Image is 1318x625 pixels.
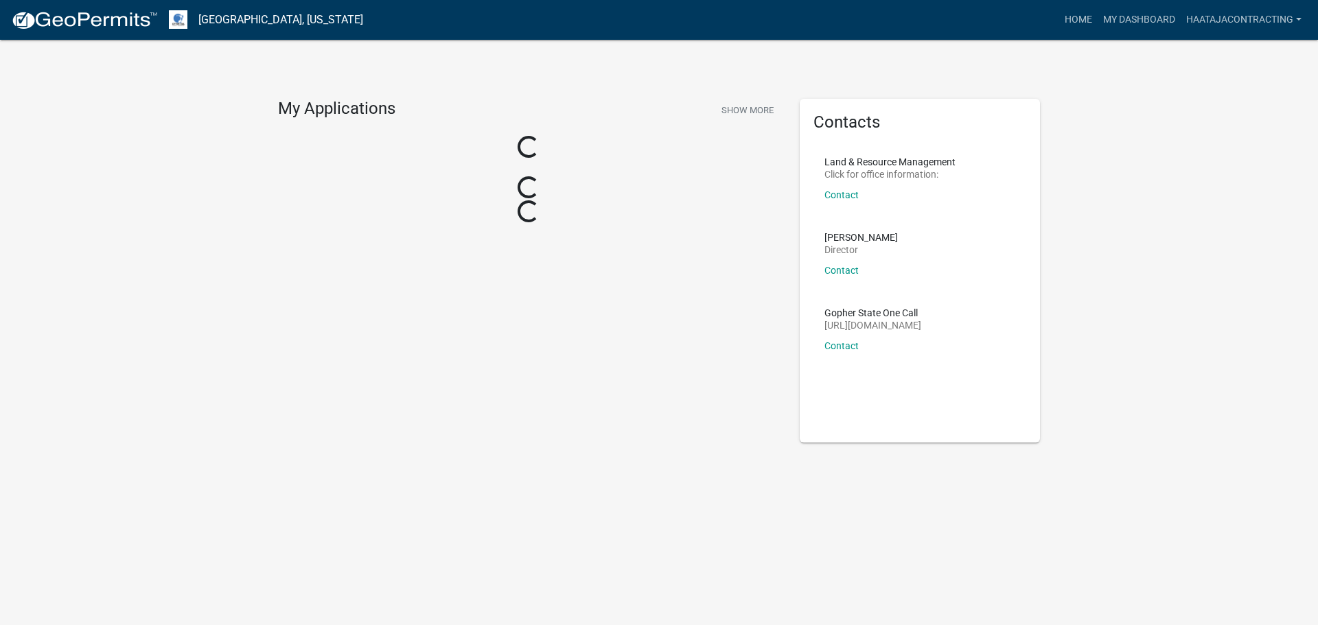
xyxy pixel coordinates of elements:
a: haatajacontracting [1181,7,1307,33]
a: My Dashboard [1098,7,1181,33]
a: Contact [824,265,859,276]
button: Show More [716,99,779,121]
p: Gopher State One Call [824,308,921,318]
p: Click for office information: [824,169,956,179]
p: Director [824,245,898,255]
h5: Contacts [813,113,1026,132]
a: Contact [824,340,859,351]
p: [PERSON_NAME] [824,233,898,242]
p: [URL][DOMAIN_NAME] [824,320,921,330]
h4: My Applications [278,99,395,119]
p: Land & Resource Management [824,157,956,167]
a: Home [1059,7,1098,33]
a: Contact [824,189,859,200]
img: Otter Tail County, Minnesota [169,10,187,29]
a: [GEOGRAPHIC_DATA], [US_STATE] [198,8,363,32]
